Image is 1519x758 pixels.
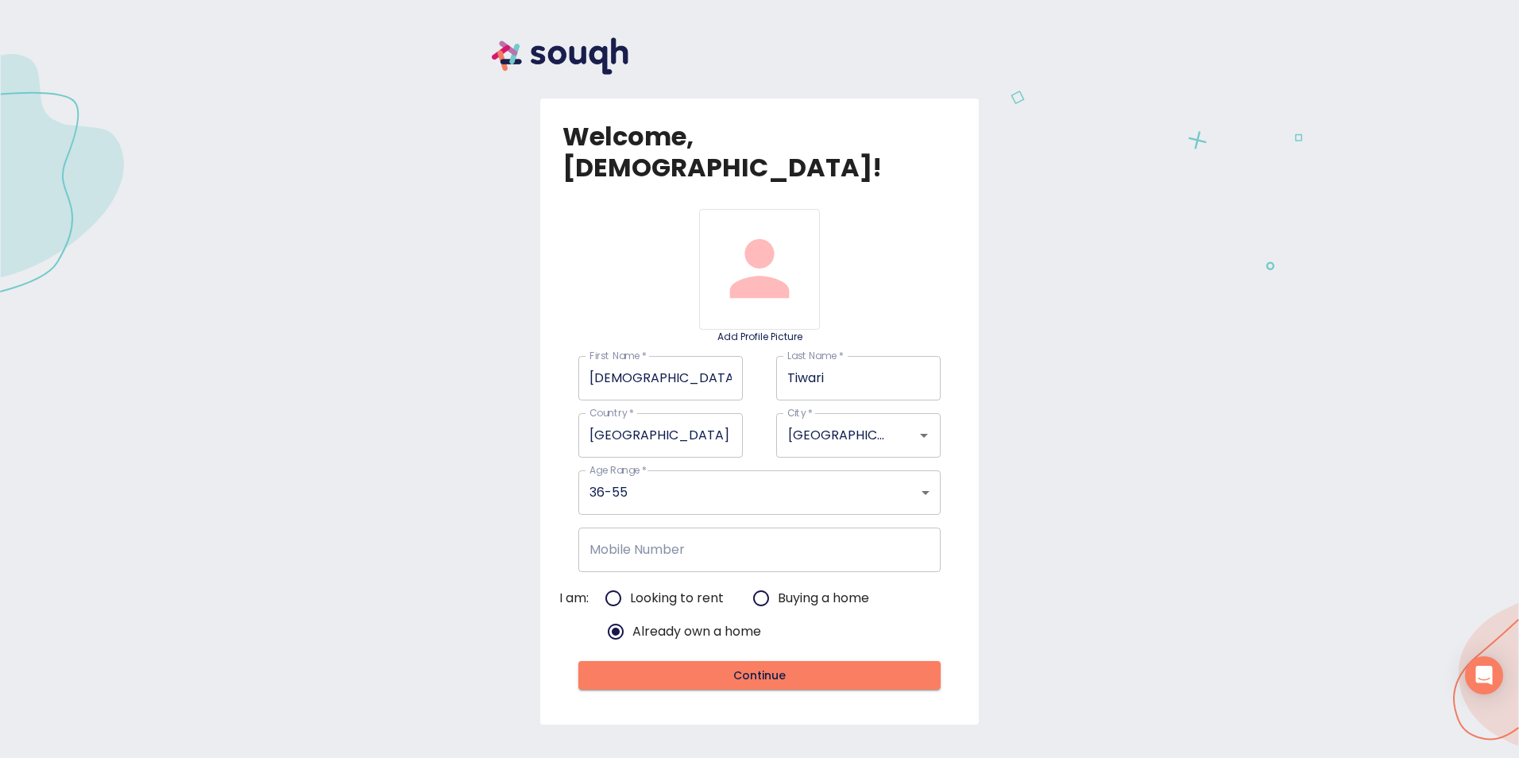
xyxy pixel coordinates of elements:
[559,588,589,608] span: I am:
[913,424,935,447] button: Open
[717,330,802,343] p: Add Profile Picture
[632,622,761,641] span: Already own a home
[591,666,927,686] span: Continue
[562,121,957,184] h4: Welcome, [DEMOGRAPHIC_DATA] !
[1465,656,1503,694] div: Open Intercom Messenger
[630,589,724,608] span: Looking to rent
[578,661,940,690] button: Continue
[578,470,940,515] div: 36-55
[778,589,869,608] span: Buying a home
[473,19,647,93] img: souqh logo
